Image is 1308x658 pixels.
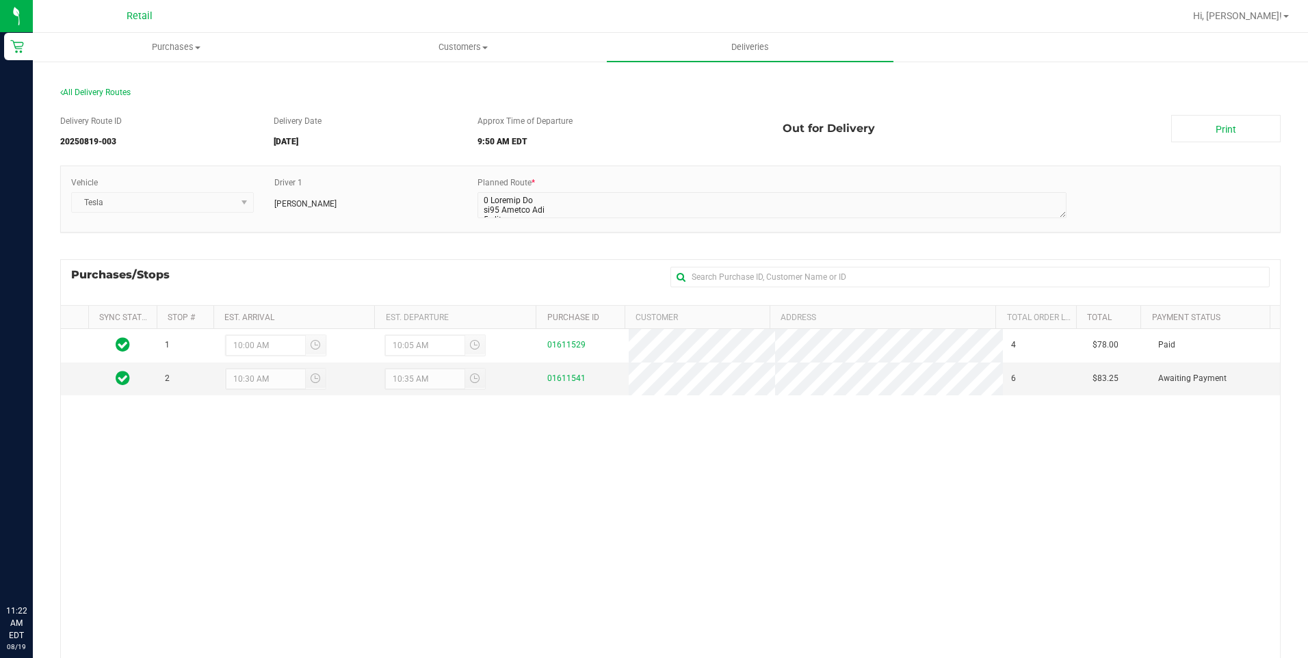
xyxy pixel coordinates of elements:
[607,33,893,62] a: Deliveries
[1093,339,1119,352] span: $78.00
[783,115,875,142] span: Out for Delivery
[116,369,130,388] span: In Sync
[1087,313,1112,322] a: Total
[60,88,131,97] span: All Delivery Routes
[6,605,27,642] p: 11:22 AM EDT
[1193,10,1282,21] span: Hi, [PERSON_NAME]!
[1093,372,1119,385] span: $83.25
[547,313,599,322] a: Purchase ID
[478,137,762,146] h5: 9:50 AM EDT
[1158,372,1227,385] span: Awaiting Payment
[224,313,274,322] a: Est. Arrival
[1158,339,1175,352] span: Paid
[1011,372,1016,385] span: 6
[60,137,116,146] strong: 20250819-003
[60,115,122,127] label: Delivery Route ID
[274,198,337,210] span: [PERSON_NAME]
[116,335,130,354] span: In Sync
[713,41,787,53] span: Deliveries
[995,306,1076,329] th: Total Order Lines
[670,267,1270,287] input: Search Purchase ID, Customer Name or ID
[34,41,319,53] span: Purchases
[14,549,55,590] iframe: Resource center
[319,33,606,62] a: Customers
[1152,313,1220,322] a: Payment Status
[33,33,319,62] a: Purchases
[165,339,170,352] span: 1
[770,306,995,329] th: Address
[165,372,170,385] span: 2
[374,306,536,329] th: Est. Departure
[478,176,535,189] label: Planned Route
[127,10,153,22] span: Retail
[478,115,573,127] label: Approx Time of Departure
[320,41,605,53] span: Customers
[6,642,27,652] p: 08/19
[71,267,183,283] span: Purchases/Stops
[168,313,195,322] a: Stop #
[274,115,322,127] label: Delivery Date
[547,373,586,383] a: 01611541
[1011,339,1016,352] span: 4
[1171,115,1281,142] a: Print Manifest
[625,306,770,329] th: Customer
[547,340,586,350] a: 01611529
[274,137,456,146] h5: [DATE]
[71,176,98,189] label: Vehicle
[274,176,302,189] label: Driver 1
[99,313,152,322] a: Sync Status
[10,40,24,53] inline-svg: Retail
